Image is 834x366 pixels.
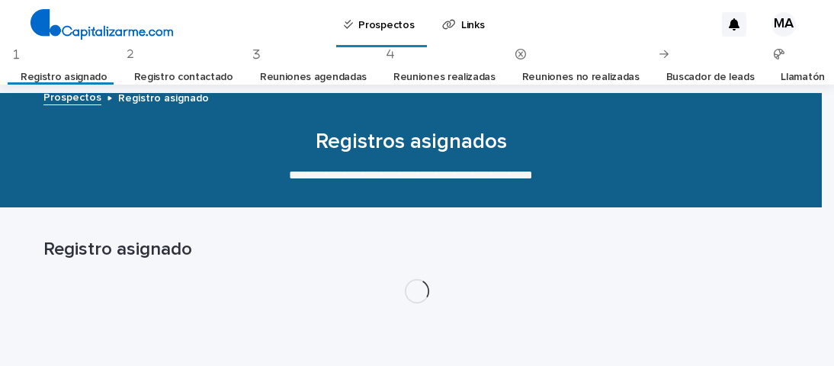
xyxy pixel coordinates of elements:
[260,59,367,95] a: Reuniones agendadas
[522,59,640,95] a: Reuniones no realizadas
[781,59,825,95] a: Llamatón
[134,59,233,95] a: Registro contactado
[771,12,796,37] div: MA
[393,59,496,95] a: Reuniones realizadas
[30,9,173,40] img: 4arMvv9wSvmHTHbXwTim
[43,239,791,261] h1: Registro asignado
[37,130,784,156] h1: Registros asignados
[666,59,755,95] a: Buscador de leads
[21,59,107,95] a: Registro asignado
[118,88,209,105] p: Registro asignado
[43,88,101,105] a: Prospectos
